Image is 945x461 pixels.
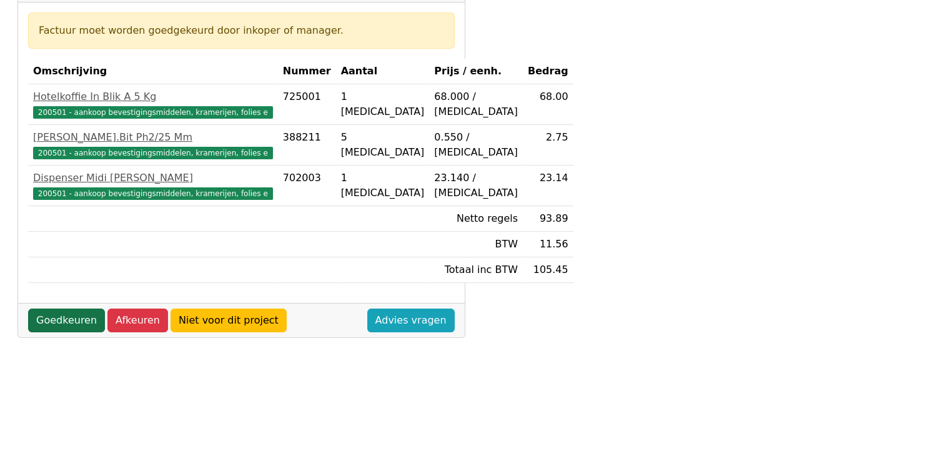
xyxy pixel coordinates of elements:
[33,89,273,119] a: Hotelkoffie In Blik A 5 Kg200501 - aankoop bevestigingsmiddelen, kramerijen, folies e
[523,125,573,166] td: 2.75
[523,166,573,206] td: 23.14
[28,309,105,332] a: Goedkeuren
[429,59,523,84] th: Prijs / eenh.
[278,166,336,206] td: 702003
[434,171,518,201] div: 23.140 / [MEDICAL_DATA]
[171,309,287,332] a: Niet voor dit project
[28,59,278,84] th: Omschrijving
[341,171,425,201] div: 1 [MEDICAL_DATA]
[33,171,273,186] div: Dispenser Midi [PERSON_NAME]
[367,309,455,332] a: Advies vragen
[429,257,523,283] td: Totaal inc BTW
[523,84,573,125] td: 68.00
[33,130,273,145] div: [PERSON_NAME].Bit Ph2/25 Mm
[33,171,273,201] a: Dispenser Midi [PERSON_NAME]200501 - aankoop bevestigingsmiddelen, kramerijen, folies e
[33,89,273,104] div: Hotelkoffie In Blik A 5 Kg
[39,23,444,38] div: Factuur moet worden goedgekeurd door inkoper of manager.
[429,232,523,257] td: BTW
[523,59,573,84] th: Bedrag
[523,257,573,283] td: 105.45
[278,59,336,84] th: Nummer
[33,130,273,160] a: [PERSON_NAME].Bit Ph2/25 Mm200501 - aankoop bevestigingsmiddelen, kramerijen, folies e
[523,232,573,257] td: 11.56
[341,130,425,160] div: 5 [MEDICAL_DATA]
[336,59,430,84] th: Aantal
[434,130,518,160] div: 0.550 / [MEDICAL_DATA]
[278,125,336,166] td: 388211
[33,187,273,200] span: 200501 - aankoop bevestigingsmiddelen, kramerijen, folies e
[523,206,573,232] td: 93.89
[341,89,425,119] div: 1 [MEDICAL_DATA]
[33,106,273,119] span: 200501 - aankoop bevestigingsmiddelen, kramerijen, folies e
[107,309,168,332] a: Afkeuren
[429,206,523,232] td: Netto regels
[33,147,273,159] span: 200501 - aankoop bevestigingsmiddelen, kramerijen, folies e
[434,89,518,119] div: 68.000 / [MEDICAL_DATA]
[278,84,336,125] td: 725001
